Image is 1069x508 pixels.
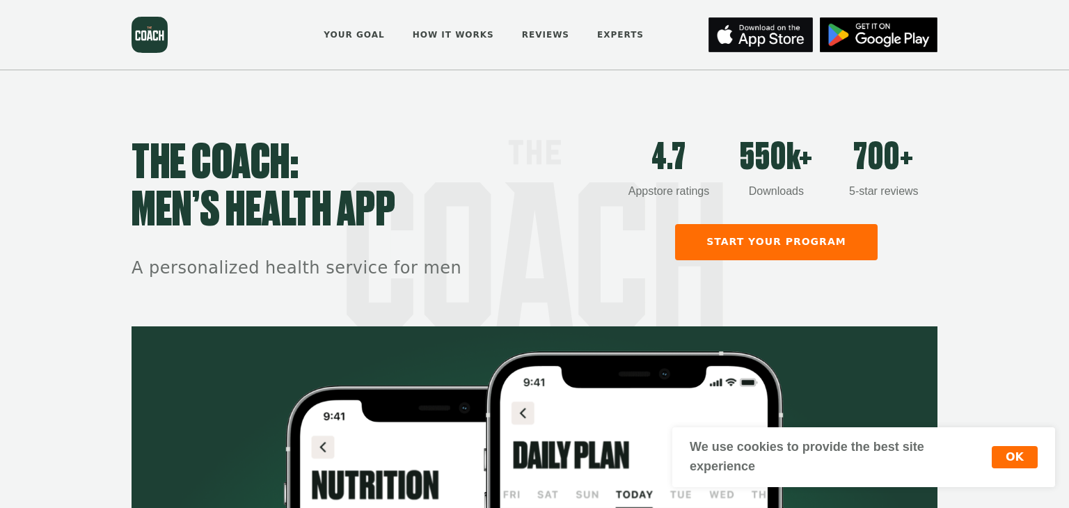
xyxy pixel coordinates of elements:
a: How it works [408,20,499,50]
a: Your goal [319,20,389,50]
div: 4.7 [615,140,722,176]
button: OK [992,446,1038,468]
div: Appstore ratings [615,183,722,200]
div: 5-star reviews [830,183,937,200]
img: App Store button [820,17,937,52]
h2: A personalized health service for men [132,257,615,280]
div: 550k+ [722,140,830,176]
a: Start your program [675,224,878,260]
a: Experts [592,20,649,50]
div: We use cookies to provide the best site experience [690,438,992,477]
h1: THE COACH: men’s health app [132,140,615,235]
div: Downloads [722,183,830,200]
a: the Coach homepage [132,17,168,53]
div: 700+ [830,140,937,176]
img: the coach logo [132,17,168,53]
img: App Store button [708,17,813,52]
a: Reviews [517,20,574,50]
